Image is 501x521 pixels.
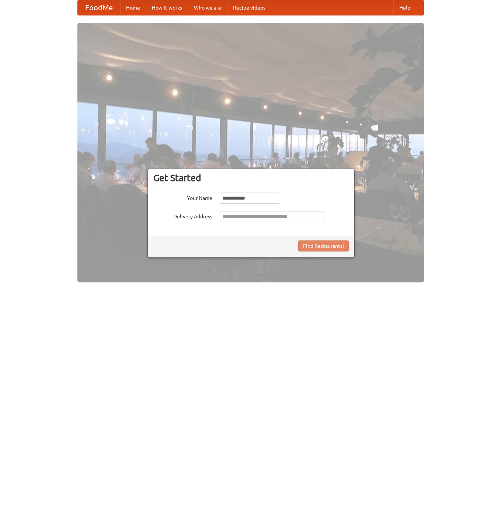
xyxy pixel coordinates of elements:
[227,0,271,15] a: Recipe videos
[188,0,227,15] a: Who we are
[153,172,349,183] h3: Get Started
[153,211,212,220] label: Delivery Address
[298,240,349,251] button: Find Restaurants!
[393,0,416,15] a: Help
[146,0,188,15] a: How it works
[78,0,120,15] a: FoodMe
[120,0,146,15] a: Home
[153,193,212,202] label: Your Name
